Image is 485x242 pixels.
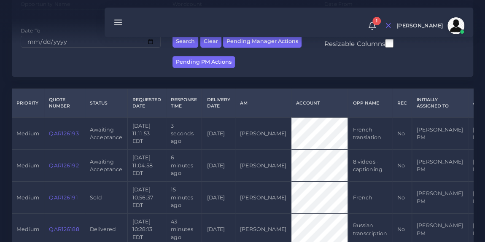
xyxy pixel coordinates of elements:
[12,89,44,118] th: Priority
[392,150,412,182] td: No
[235,150,291,182] td: [PERSON_NAME]
[392,182,412,214] td: No
[16,226,39,232] span: medium
[127,89,166,118] th: Requested Date
[385,38,393,48] input: Resizable Columns
[235,117,291,149] td: [PERSON_NAME]
[412,182,468,214] td: [PERSON_NAME] PM
[291,89,348,118] th: Account
[127,150,166,182] td: [DATE] 11:04:58 EDT
[202,150,235,182] td: [DATE]
[49,162,78,169] a: QAR126192
[49,130,78,137] a: QAR126193
[348,89,392,118] th: Opp Name
[447,17,464,34] img: avatar
[166,117,202,149] td: 3 seconds ago
[372,17,381,25] span: 1
[392,117,412,149] td: No
[348,150,392,182] td: 8 videos - captioning
[392,17,467,34] a: [PERSON_NAME]avatar
[412,89,468,118] th: Initially Assigned to
[235,182,291,214] td: [PERSON_NAME]
[85,117,127,149] td: Awaiting Acceptance
[49,226,79,232] a: QAR126188
[127,117,166,149] td: [DATE] 11:11:53 EDT
[16,162,39,169] span: medium
[396,23,443,29] span: [PERSON_NAME]
[412,150,468,182] td: [PERSON_NAME] PM
[44,89,85,118] th: Quote Number
[49,194,78,201] a: QAR126191
[348,117,392,149] td: French translation
[16,130,39,137] span: medium
[324,38,393,48] label: Resizable Columns
[166,150,202,182] td: 6 minutes ago
[202,89,235,118] th: Delivery Date
[412,117,468,149] td: [PERSON_NAME] PM
[85,150,127,182] td: Awaiting Acceptance
[365,22,380,30] a: 1
[127,182,166,214] td: [DATE] 10:56:37 EDT
[85,89,127,118] th: Status
[202,182,235,214] td: [DATE]
[392,89,412,118] th: REC
[172,56,235,68] button: Pending PM Actions
[166,182,202,214] td: 15 minutes ago
[348,182,392,214] td: French
[85,182,127,214] td: Sold
[235,89,291,118] th: AM
[16,194,39,201] span: medium
[166,89,202,118] th: Response Time
[202,117,235,149] td: [DATE]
